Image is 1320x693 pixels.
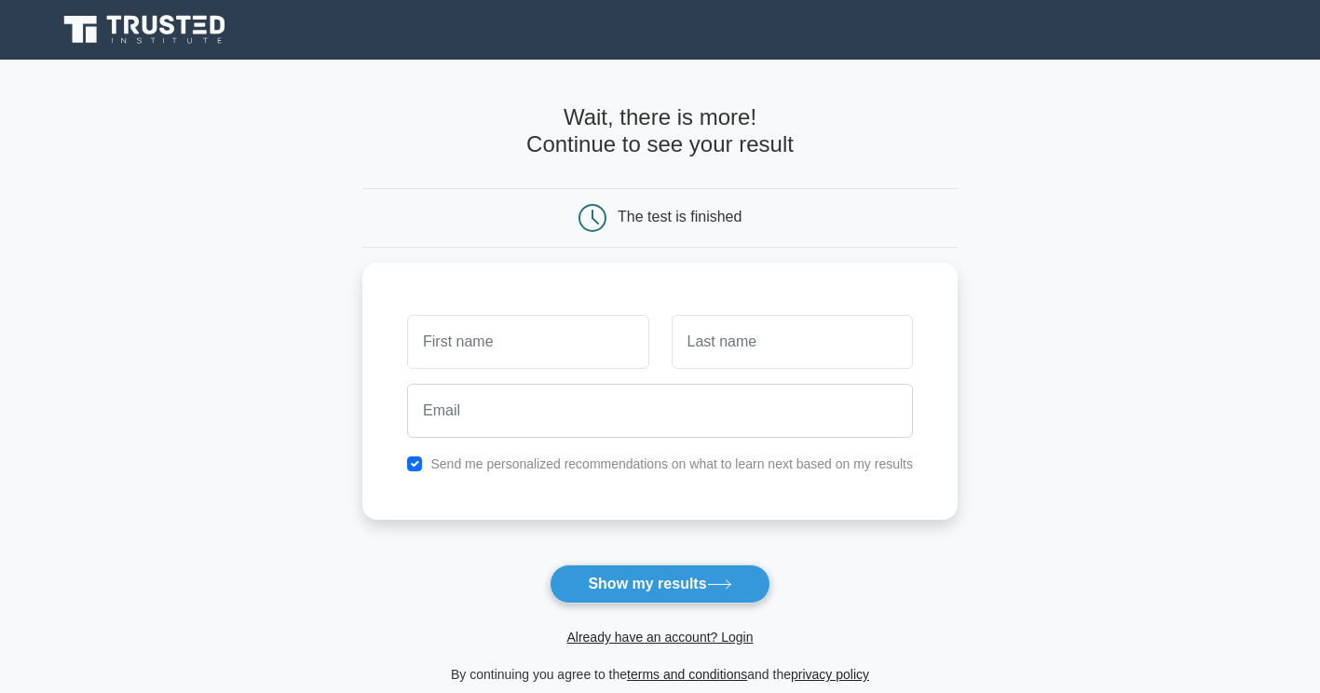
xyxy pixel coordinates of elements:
[430,456,913,471] label: Send me personalized recommendations on what to learn next based on my results
[566,630,753,645] a: Already have an account? Login
[550,564,769,604] button: Show my results
[407,384,913,438] input: Email
[672,315,913,369] input: Last name
[407,315,648,369] input: First name
[351,663,969,686] div: By continuing you agree to the and the
[627,667,747,682] a: terms and conditions
[618,209,742,224] div: The test is finished
[791,667,869,682] a: privacy policy
[362,104,958,158] h4: Wait, there is more! Continue to see your result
